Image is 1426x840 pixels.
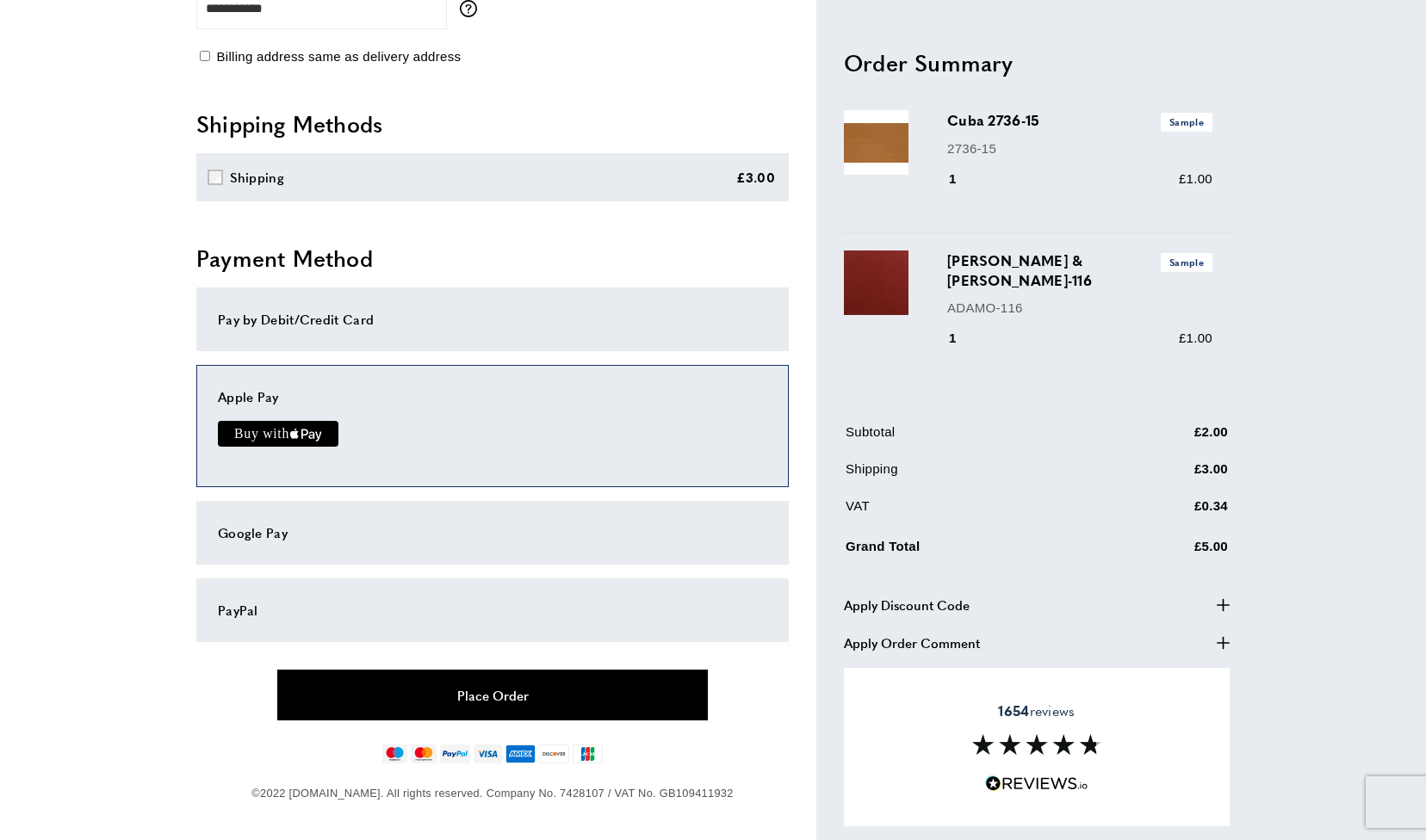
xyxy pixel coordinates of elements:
img: Cuba 2736-15 [844,110,908,175]
p: 2736-15 [947,138,1212,158]
h3: Cuba 2736-15 [947,110,1212,131]
h2: Shipping Methods [196,108,789,139]
h2: Payment Method [196,243,789,274]
td: VAT [846,495,1107,528]
input: Billing address same as delivery address [200,51,210,61]
span: Apply Discount Code [844,594,970,615]
h3: [PERSON_NAME] & [PERSON_NAME]-116 [947,250,1212,290]
p: ADAMO-116 [947,297,1212,318]
img: jcb [573,744,603,763]
span: Sample [1161,253,1212,271]
span: Billing address same as delivery address [216,49,461,64]
div: PayPal [218,600,767,621]
td: £2.00 [1109,421,1228,454]
div: 1 [947,327,981,348]
button: Place Order [277,670,708,720]
span: ©2022 [DOMAIN_NAME]. All rights reserved. Company No. 7428107 / VAT No. GB109411932 [251,787,733,800]
span: Sample [1161,113,1212,131]
img: Adamo & Eva ADAMO-116 [844,250,908,315]
div: Google Pay [218,522,767,543]
td: £0.34 [1109,495,1228,528]
div: Pay by Debit/Credit Card [218,309,767,330]
span: Apply Order Comment [844,632,980,652]
img: paypal [440,744,470,763]
span: £1.00 [1179,330,1212,344]
div: Shipping [230,167,284,188]
img: mastercard [411,744,436,763]
img: american-express [505,744,536,763]
img: Reviews section [972,734,1101,755]
strong: 1654 [998,701,1029,720]
img: discover [539,744,569,763]
img: maestro [382,744,407,763]
img: Reviews.io 5 stars [985,775,1088,792]
span: £1.00 [1179,171,1212,186]
td: Grand Total [846,532,1107,569]
div: 1 [947,169,981,189]
h2: Order Summary [844,46,1230,77]
span: reviews [998,702,1075,720]
td: £3.00 [1109,458,1228,491]
td: Shipping [846,458,1107,491]
div: £3.00 [736,167,776,188]
td: £5.00 [1109,532,1228,569]
div: Apple Pay [218,386,767,407]
img: visa [474,744,502,763]
td: Subtotal [846,421,1107,454]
